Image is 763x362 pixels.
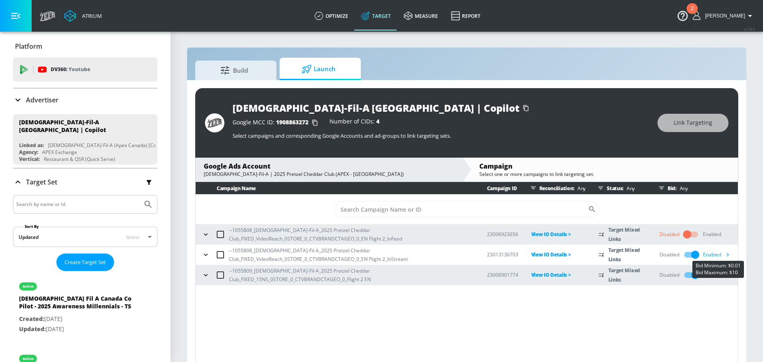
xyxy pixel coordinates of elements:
div: [DEMOGRAPHIC_DATA]-Fil-A [GEOGRAPHIC_DATA] | CopilotLinked as:[DEMOGRAPHIC_DATA]-Fil-A (Apex Cana... [13,114,157,165]
div: DV360: Youtube [13,57,157,82]
div: Linked as: [19,142,44,149]
p: 23006901774 [487,271,518,279]
div: Bid: [655,182,734,194]
span: Updated: [19,325,46,333]
button: Create Target Set [56,254,114,271]
div: Disabled [660,251,679,258]
p: Target Mixed Links [608,225,647,244]
a: optimize [308,1,355,30]
div: Advertiser [13,89,157,111]
span: Build [203,61,265,80]
span: Launch [288,59,349,79]
a: Atrium [64,10,102,22]
div: Campaign [479,162,730,171]
p: [DATE] [19,314,133,324]
div: Google Ads Account [204,162,454,171]
div: Reconciliation: [527,182,586,194]
p: Target Mixed Links [608,266,647,284]
div: Status: [595,182,647,194]
div: Enabled [703,269,734,281]
div: Updated [19,234,39,241]
p: [DATE] [19,324,133,334]
th: Campaign ID [474,182,518,195]
a: Report [444,1,487,30]
div: Google Ads Account[DEMOGRAPHIC_DATA]-Fil-A | 2025 Pretzel Cheddar Club (APEX - [GEOGRAPHIC_DATA]) [196,158,462,182]
p: View IO Details > [531,230,586,239]
a: measure [397,1,444,30]
p: View IO Details > [531,270,586,280]
input: Search Campaign Name or ID [334,201,588,217]
p: --1055809_[DEMOGRAPHIC_DATA]-Fil-A_2025 Pretzel Cheddar Club_FIXED_15NS_0STORE_0_CTVBRANDCTAGEO_0... [229,267,474,284]
p: Target Set [26,178,57,186]
p: Advertiser [26,95,58,104]
div: APEX Exchange [42,149,77,156]
p: 23006923656 [487,230,518,238]
p: Any [574,184,586,193]
span: 1908863272 [276,118,308,126]
th: Campaign Name [196,182,474,195]
div: active[DEMOGRAPHIC_DATA] Fil A Canada Co Pilot - 2025 Awareness Millennials - TSCreated:[DATE]Upd... [13,274,157,340]
div: Disabled [660,231,679,238]
div: Enabled [703,249,734,261]
div: [DEMOGRAPHIC_DATA]-Fil-A [GEOGRAPHIC_DATA] | Copilot [19,118,144,134]
div: Atrium [79,12,102,20]
p: Any [677,184,688,193]
div: Enabled [703,231,721,238]
div: Platform [13,35,157,58]
p: DV360: [51,65,90,74]
p: Target Mixed Links [608,245,647,264]
div: Agency: [19,149,38,156]
p: Any [623,184,635,193]
div: Google MCC ID: [233,119,321,127]
div: Number of CIDs: [330,119,379,127]
span: 4 [376,117,379,125]
span: Created: [19,315,44,323]
p: Platform [15,42,42,51]
span: Create Target Set [65,258,106,267]
div: active [23,284,34,288]
button: [PERSON_NAME] [693,11,755,21]
span: latest [126,234,140,241]
p: Select campaigns and corresponding Google Accounts and ad-groups to link targeting sets. [233,132,649,139]
div: Vertical: [19,156,40,163]
p: View IO Details > [531,250,586,259]
button: Open Resource Center, 2 new notifications [671,4,694,27]
div: Disabled [660,271,679,279]
div: Search CID Name or Number [334,201,599,217]
div: active [23,357,34,361]
div: Select one or more campaigns to link targeting set. [479,171,730,178]
div: Target Set [13,169,157,195]
a: Target [355,1,397,30]
div: [DEMOGRAPHIC_DATA]-Fil-A (Apex Canada) [Co-Pilot] [48,142,169,149]
span: login as: nathan.mistretta@zefr.com [702,13,745,19]
span: v 4.28.0 [744,27,755,31]
div: [DEMOGRAPHIC_DATA] Fil A Canada Co Pilot - 2025 Awareness Millennials - TS [19,295,133,314]
p: 23013136703 [487,250,518,259]
p: --1055808_[DEMOGRAPHIC_DATA]-Fil-A_2025 Pretzel Cheddar Club_FIXED_VideoReach_0STORE_0_CTVBRANDCT... [229,226,474,243]
p: --1055808_[DEMOGRAPHIC_DATA]-Fil-A_2025 Pretzel Cheddar Club_FIXED_VideoReach_0STORE_0_CTVBRANDCT... [229,246,474,263]
input: Search by name or Id [16,199,139,210]
div: 2 [691,9,694,19]
label: Sort By [23,224,41,229]
div: [DEMOGRAPHIC_DATA]-Fil-A | 2025 Pretzel Cheddar Club (APEX - [GEOGRAPHIC_DATA]) [204,171,454,178]
p: Youtube [69,65,90,74]
div: Restaurant & QSR (Quick Serve) [44,156,115,163]
div: [DEMOGRAPHIC_DATA]-Fil-A [GEOGRAPHIC_DATA] | Copilot [233,101,519,115]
